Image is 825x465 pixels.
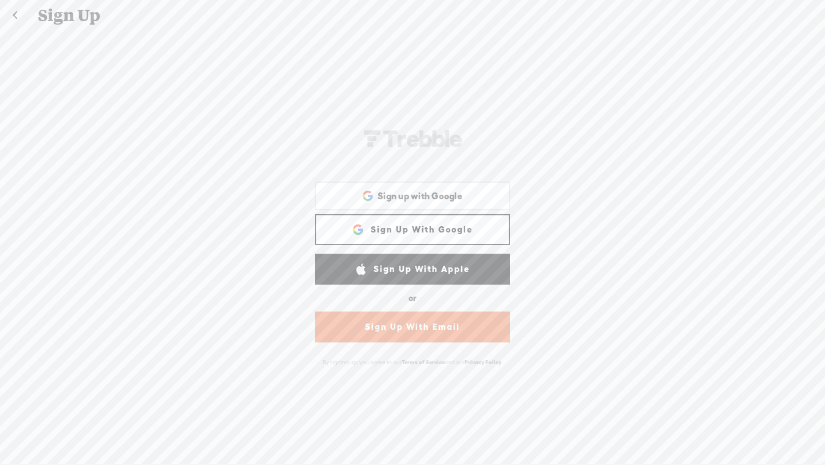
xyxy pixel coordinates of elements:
[378,190,462,202] span: Sign up with Google
[465,359,501,365] a: Privacy Policy
[402,359,445,365] a: Terms of Service
[315,214,510,245] a: Sign Up With Google
[408,289,417,308] div: or
[315,312,510,342] a: Sign Up With Email
[30,1,796,30] div: Sign Up
[312,353,513,372] div: By signing up, you agree to our and our .
[315,254,510,285] a: Sign Up With Apple
[315,182,510,210] div: Sign up with Google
